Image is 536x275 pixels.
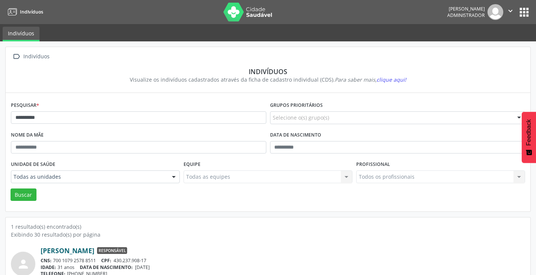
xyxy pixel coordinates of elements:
span: Responsável [97,247,127,254]
label: Nome da mãe [11,129,44,141]
i: Para saber mais, [335,76,406,83]
span: Selecione o(s) grupo(s) [273,114,329,122]
div: 700 1079 2578 8511 [41,257,525,264]
a: Indivíduos [3,27,39,41]
span: CPF: [101,257,111,264]
div: Indivíduos [22,51,51,62]
button: Buscar [11,188,36,201]
img: img [487,4,503,20]
div: 1 resultado(s) encontrado(s) [11,223,525,231]
button:  [503,4,518,20]
span: IDADE: [41,264,56,270]
label: Profissional [356,159,390,170]
a: [PERSON_NAME] [41,246,94,255]
label: Unidade de saúde [11,159,55,170]
label: Grupos prioritários [270,100,323,111]
i:  [11,51,22,62]
div: [PERSON_NAME] [447,6,485,12]
span: [DATE] [135,264,150,270]
span: Indivíduos [20,9,43,15]
i: person [17,257,30,271]
a:  Indivíduos [11,51,51,62]
span: Feedback [525,119,532,146]
a: Indivíduos [5,6,43,18]
button: apps [518,6,531,19]
div: Visualize os indivíduos cadastrados através da ficha de cadastro individual (CDS). [16,76,520,84]
span: CNS: [41,257,52,264]
span: 430.237.908-17 [114,257,146,264]
div: Exibindo 30 resultado(s) por página [11,231,525,239]
span: Todas as unidades [14,173,164,181]
i:  [506,7,515,15]
label: Equipe [184,159,200,170]
div: 31 anos [41,264,525,270]
label: Data de nascimento [270,129,321,141]
span: DATA DE NASCIMENTO: [80,264,133,270]
label: Pesquisar [11,100,39,111]
span: clique aqui! [377,76,406,83]
button: Feedback - Mostrar pesquisa [522,112,536,163]
div: Indivíduos [16,67,520,76]
span: Administrador [447,12,485,18]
